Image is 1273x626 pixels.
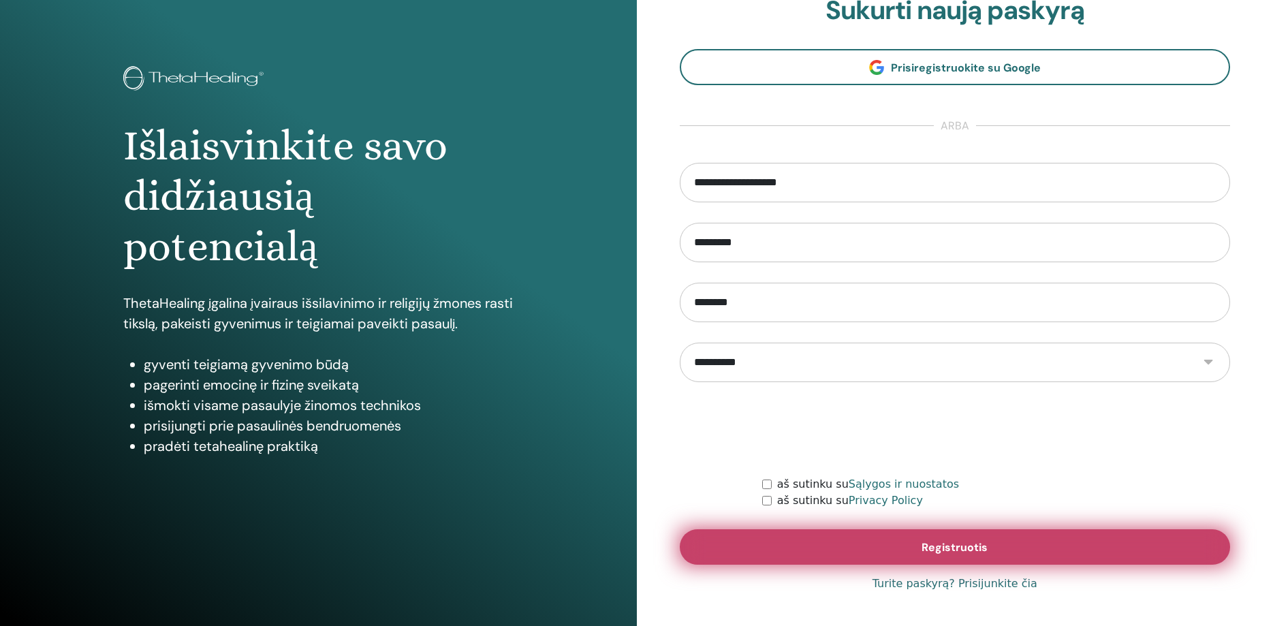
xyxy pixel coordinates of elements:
[144,416,514,436] li: prisijungti prie pasaulinės bendruomenės
[922,540,988,554] span: Registruotis
[144,375,514,395] li: pagerinti emocinę ir fizinę sveikatą
[934,118,976,134] span: arba
[849,494,923,507] a: Privacy Policy
[777,492,923,509] label: aš sutinku su
[144,354,514,375] li: gyventi teigiamą gyvenimo būdą
[123,293,514,334] p: ThetaHealing įgalina įvairaus išsilavinimo ir religijų žmones rasti tikslą, pakeisti gyvenimus ir...
[873,576,1037,592] a: Turite paskyrą? Prisijunkite čia
[123,121,514,272] h1: Išlaisvinkite savo didžiausią potencialą
[680,529,1231,565] button: Registruotis
[851,403,1058,456] iframe: reCAPTCHA
[891,61,1041,75] span: Prisiregistruokite su Google
[144,436,514,456] li: pradėti tetahealinę praktiką
[680,49,1231,85] a: Prisiregistruokite su Google
[777,476,959,492] label: aš sutinku su
[144,395,514,416] li: išmokti visame pasaulyje žinomos technikos
[849,478,959,490] a: Sąlygos ir nuostatos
